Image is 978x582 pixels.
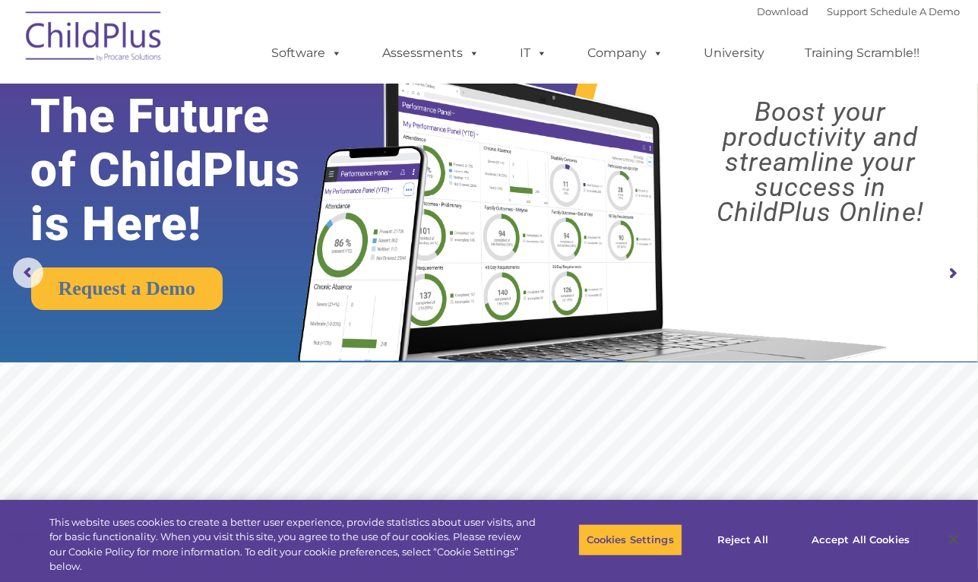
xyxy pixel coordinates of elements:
rs-layer: Boost your productivity and streamline your success in ChildPlus Online! [676,100,966,225]
button: Accept All Cookies [803,524,918,556]
a: IT [505,38,563,68]
a: Download [758,5,809,17]
button: Cookies Settings [578,524,682,556]
a: Assessments [368,38,495,68]
a: Software [257,38,358,68]
button: Close [937,523,970,556]
button: Reject All [695,524,790,556]
rs-layer: The Future of ChildPlus is Here! [31,89,343,251]
a: Training Scramble!! [790,38,935,68]
font: | [758,5,961,17]
div: This website uses cookies to create a better user experience, provide statistics about user visit... [49,515,538,574]
a: University [689,38,780,68]
a: Company [573,38,679,68]
img: ChildPlus by Procare Solutions [18,1,170,77]
a: Schedule A Demo [871,5,961,17]
a: Request a Demo [31,267,223,310]
a: Support [828,5,868,17]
